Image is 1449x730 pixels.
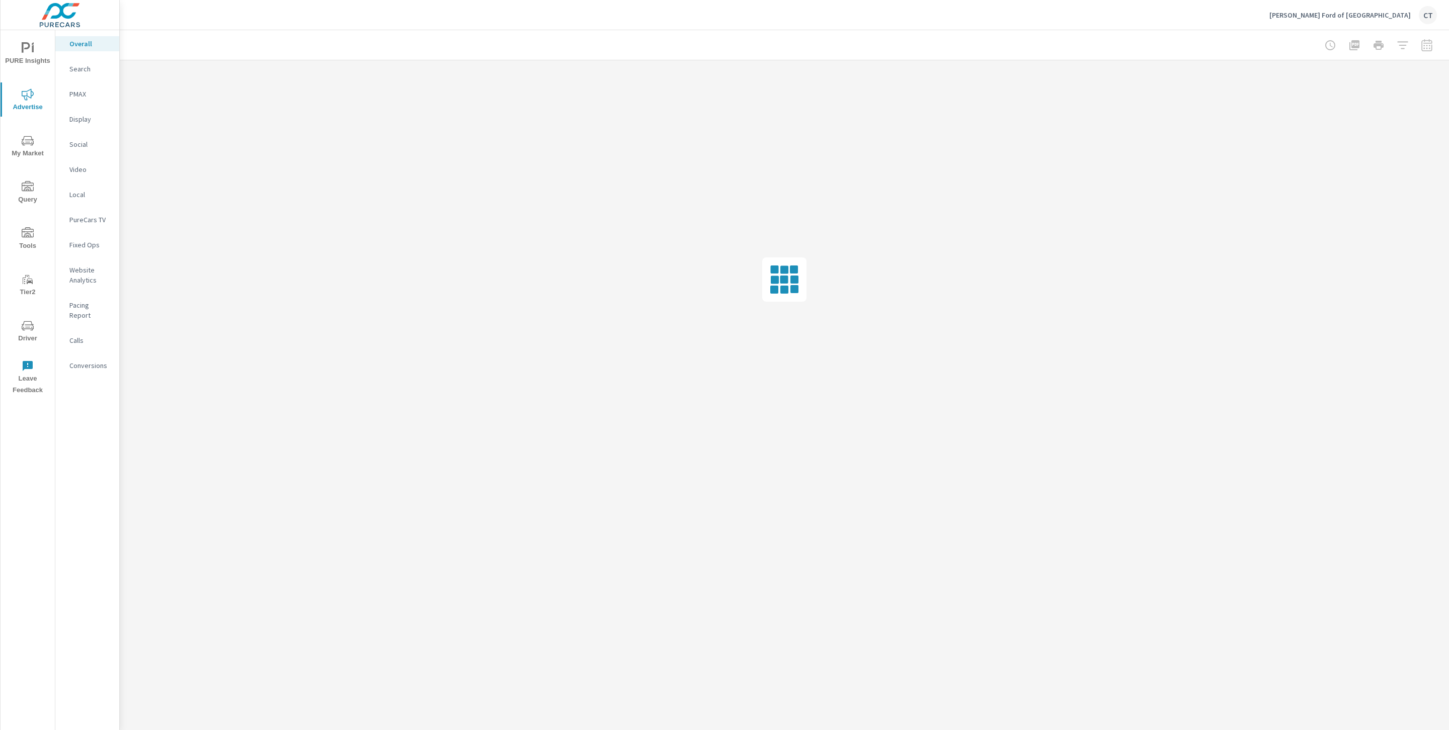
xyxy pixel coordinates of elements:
div: Fixed Ops [55,237,119,252]
div: Local [55,187,119,202]
div: Overall [55,36,119,51]
div: Pacing Report [55,298,119,323]
p: Social [69,139,111,149]
span: Driver [4,320,52,344]
div: Calls [55,333,119,348]
p: Fixed Ops [69,240,111,250]
div: CT [1419,6,1437,24]
span: PURE Insights [4,42,52,67]
div: Conversions [55,358,119,373]
p: Conversions [69,360,111,371]
div: Video [55,162,119,177]
p: Video [69,164,111,174]
div: nav menu [1,30,55,400]
p: Local [69,190,111,200]
p: PMAX [69,89,111,99]
p: Calls [69,335,111,345]
div: Search [55,61,119,76]
p: Display [69,114,111,124]
span: My Market [4,135,52,159]
div: PureCars TV [55,212,119,227]
span: Query [4,181,52,206]
span: Advertise [4,88,52,113]
div: Website Analytics [55,262,119,288]
span: Leave Feedback [4,360,52,396]
span: Tier2 [4,273,52,298]
span: Tools [4,227,52,252]
p: Pacing Report [69,300,111,320]
p: [PERSON_NAME] Ford of [GEOGRAPHIC_DATA] [1269,11,1411,20]
div: Social [55,137,119,152]
div: PMAX [55,86,119,102]
p: Website Analytics [69,265,111,285]
div: Display [55,112,119,127]
p: Overall [69,39,111,49]
p: PureCars TV [69,215,111,225]
p: Search [69,64,111,74]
